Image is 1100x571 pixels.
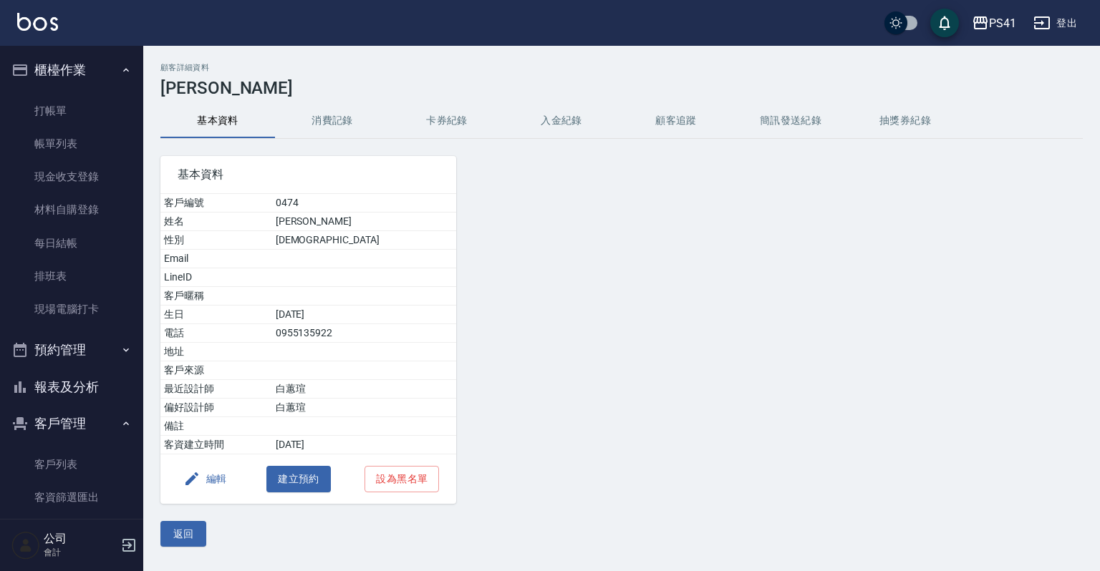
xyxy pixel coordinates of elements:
button: 建立預約 [266,466,331,492]
a: 材料自購登錄 [6,193,137,226]
td: [DATE] [272,436,457,454]
td: 客戶編號 [160,194,272,213]
a: 卡券管理 [6,514,137,547]
td: LineID [160,268,272,287]
td: Email [160,250,272,268]
td: 偏好設計師 [160,399,272,417]
td: 姓名 [160,213,272,231]
img: Logo [17,13,58,31]
td: [PERSON_NAME] [272,213,457,231]
h2: 顧客詳細資料 [160,63,1083,72]
a: 現金收支登錄 [6,160,137,193]
button: save [930,9,959,37]
p: 會計 [44,546,117,559]
button: 返回 [160,521,206,547]
a: 帳單列表 [6,127,137,160]
td: 客戶暱稱 [160,287,272,306]
button: 設為黑名單 [365,466,439,492]
td: 客戶來源 [160,361,272,380]
td: 白蕙瑄 [272,380,457,399]
a: 排班表 [6,260,137,293]
td: 地址 [160,343,272,361]
td: 0474 [272,194,457,213]
span: 基本資料 [178,167,439,182]
button: 顧客追蹤 [619,104,733,138]
td: 電話 [160,324,272,343]
img: Person [11,531,40,560]
button: 入金紀錄 [504,104,619,138]
button: 消費記錄 [275,104,390,138]
td: [DEMOGRAPHIC_DATA] [272,231,457,250]
td: 0955135922 [272,324,457,343]
a: 客戶列表 [6,448,137,481]
button: 登出 [1028,10,1083,36]
button: 卡券紀錄 [390,104,504,138]
button: 抽獎券紀錄 [848,104,962,138]
td: 最近設計師 [160,380,272,399]
td: 白蕙瑄 [272,399,457,417]
a: 每日結帳 [6,227,137,260]
button: 櫃檯作業 [6,52,137,89]
td: [DATE] [272,306,457,324]
h5: 公司 [44,532,117,546]
button: 基本資料 [160,104,275,138]
button: 客戶管理 [6,405,137,442]
button: 編輯 [178,466,233,492]
td: 備註 [160,417,272,436]
button: 報表及分析 [6,369,137,406]
a: 打帳單 [6,94,137,127]
button: PS41 [966,9,1022,38]
td: 客資建立時間 [160,436,272,454]
a: 客資篩選匯出 [6,481,137,514]
a: 現場電腦打卡 [6,293,137,326]
div: PS41 [989,14,1016,32]
td: 性別 [160,231,272,250]
button: 預約管理 [6,331,137,369]
td: 生日 [160,306,272,324]
h3: [PERSON_NAME] [160,78,1083,98]
button: 簡訊發送紀錄 [733,104,848,138]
